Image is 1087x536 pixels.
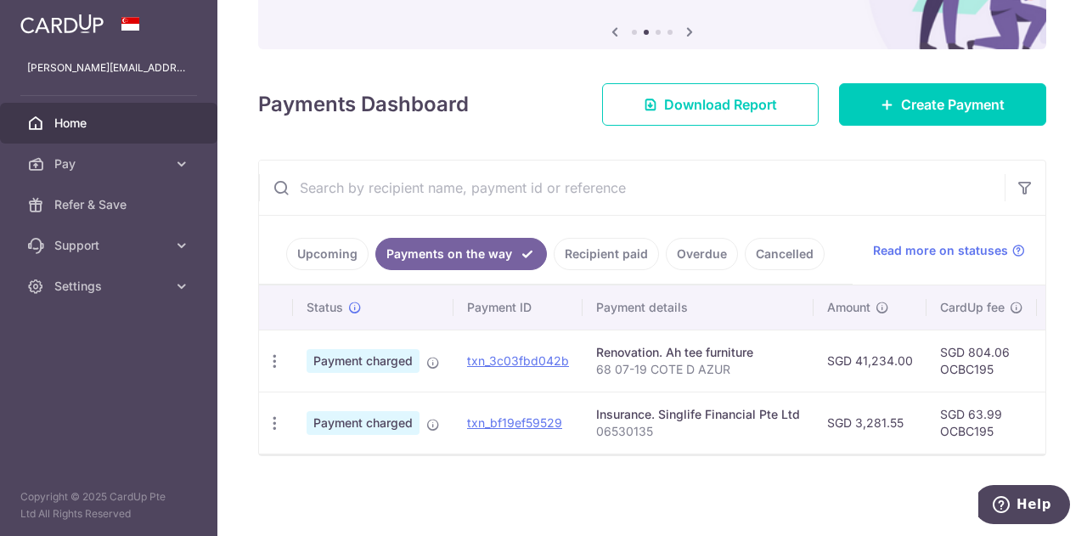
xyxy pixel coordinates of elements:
[873,242,1025,259] a: Read more on statuses
[596,344,800,361] div: Renovation. Ah tee furniture
[664,94,777,115] span: Download Report
[814,392,926,454] td: SGD 3,281.55
[453,285,583,330] th: Payment ID
[666,238,738,270] a: Overdue
[901,94,1005,115] span: Create Payment
[873,242,1008,259] span: Read more on statuses
[467,415,562,430] a: txn_bf19ef59529
[745,238,825,270] a: Cancelled
[54,155,166,172] span: Pay
[307,411,420,435] span: Payment charged
[307,349,420,373] span: Payment charged
[596,406,800,423] div: Insurance. Singlife Financial Pte Ltd
[54,196,166,213] span: Refer & Save
[814,330,926,392] td: SGD 41,234.00
[27,59,190,76] p: [PERSON_NAME][EMAIL_ADDRESS][DOMAIN_NAME]
[286,238,369,270] a: Upcoming
[602,83,819,126] a: Download Report
[259,161,1005,215] input: Search by recipient name, payment id or reference
[596,361,800,378] p: 68 07-19 COTE D AZUR
[307,299,343,316] span: Status
[258,89,469,120] h4: Payments Dashboard
[926,392,1037,454] td: SGD 63.99 OCBC195
[467,353,569,368] a: txn_3c03fbd042b
[20,14,104,34] img: CardUp
[583,285,814,330] th: Payment details
[940,299,1005,316] span: CardUp fee
[926,330,1037,392] td: SGD 804.06 OCBC195
[978,485,1070,528] iframe: Opens a widget where you can find more information
[54,115,166,132] span: Home
[554,238,659,270] a: Recipient paid
[827,299,870,316] span: Amount
[596,423,800,440] p: 06530135
[54,278,166,295] span: Settings
[839,83,1046,126] a: Create Payment
[375,238,547,270] a: Payments on the way
[54,237,166,254] span: Support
